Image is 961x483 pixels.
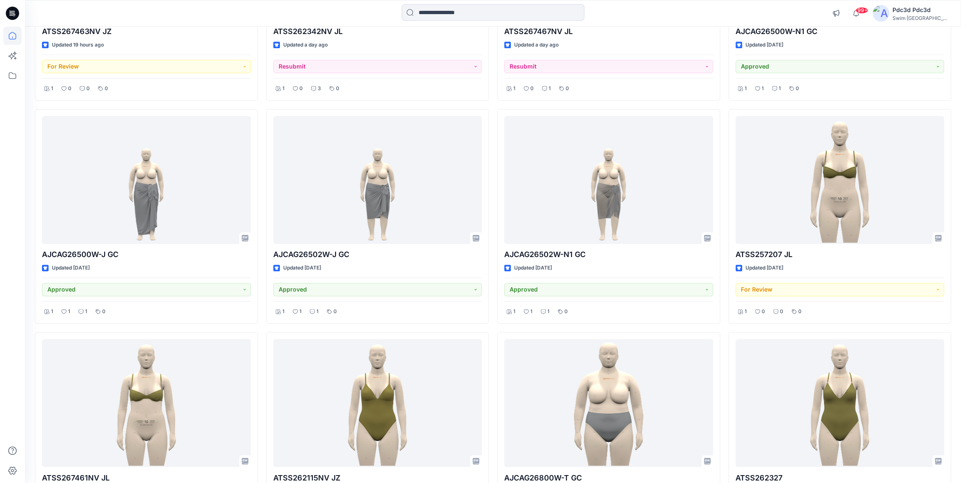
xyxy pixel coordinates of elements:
[735,116,944,244] a: ATSS257207 JL
[566,84,569,93] p: 0
[68,307,70,316] p: 1
[504,249,713,260] p: AJCAG26502W-N1 GC
[892,5,951,15] div: Pdc3d Pdc3d
[299,307,302,316] p: 1
[336,84,339,93] p: 0
[735,249,944,260] p: ATSS257207 JL
[52,264,90,272] p: Updated [DATE]
[564,307,568,316] p: 0
[273,339,482,467] a: ATSS262115NV JZ
[796,84,799,93] p: 0
[51,307,53,316] p: 1
[514,264,552,272] p: Updated [DATE]
[513,84,515,93] p: 1
[299,84,303,93] p: 0
[273,26,482,37] p: ATSS262342NV JL
[762,307,765,316] p: 0
[735,339,944,467] a: ATSS262327
[52,41,104,49] p: Updated 19 hours ago
[745,41,783,49] p: Updated [DATE]
[273,116,482,244] a: AJCAG26502W-J GC
[530,84,534,93] p: 0
[762,84,764,93] p: 1
[318,84,321,93] p: 3
[504,26,713,37] p: ATSS267467NV JL
[273,249,482,260] p: AJCAG26502W-J GC
[102,307,105,316] p: 0
[735,26,944,37] p: AJCAG26500W-N1 GC
[283,264,321,272] p: Updated [DATE]
[530,307,532,316] p: 1
[873,5,889,22] img: avatar
[105,84,108,93] p: 0
[282,84,284,93] p: 1
[504,116,713,244] a: AJCAG26502W-N1 GC
[745,307,747,316] p: 1
[798,307,802,316] p: 0
[513,307,515,316] p: 1
[42,249,251,260] p: AJCAG26500W-J GC
[283,41,328,49] p: Updated a day ago
[282,307,284,316] p: 1
[780,307,783,316] p: 0
[86,84,90,93] p: 0
[51,84,53,93] p: 1
[85,307,87,316] p: 1
[549,84,551,93] p: 1
[547,307,549,316] p: 1
[745,264,783,272] p: Updated [DATE]
[42,339,251,467] a: ATSS267461NV JL
[316,307,319,316] p: 1
[745,84,747,93] p: 1
[504,339,713,467] a: AJCAG26800W-T GC
[68,84,71,93] p: 0
[779,84,781,93] p: 1
[856,7,868,14] span: 99+
[514,41,559,49] p: Updated a day ago
[42,116,251,244] a: AJCAG26500W-J GC
[42,26,251,37] p: ATSS267463NV JZ
[892,15,951,21] div: Swim [GEOGRAPHIC_DATA]
[333,307,337,316] p: 0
